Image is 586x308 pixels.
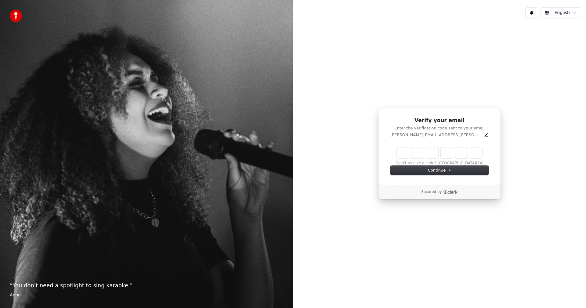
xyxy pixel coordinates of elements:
[390,125,489,131] p: Enter the verification code sent to your email
[10,10,22,22] img: youka
[428,168,451,173] span: Continue
[390,117,489,124] h1: Verify your email
[390,132,481,138] p: [PERSON_NAME][EMAIL_ADDRESS][PERSON_NAME][DOMAIN_NAME]
[484,132,489,137] button: Edit
[390,166,489,175] button: Continue
[397,147,482,158] input: Enter verification code
[421,190,442,194] p: Secured by
[10,292,283,298] footer: Anon
[443,190,458,194] a: Clerk logo
[10,281,283,290] p: “ You don't need a spotlight to sing karaoke. ”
